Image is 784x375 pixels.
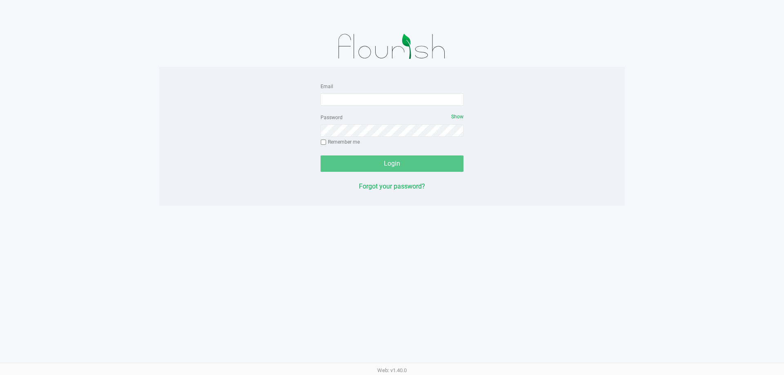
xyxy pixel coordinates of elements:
label: Remember me [321,138,360,146]
span: Show [451,114,463,120]
label: Email [321,83,333,90]
input: Remember me [321,140,326,145]
button: Forgot your password? [359,182,425,191]
span: Web: v1.40.0 [377,367,407,373]
label: Password [321,114,343,121]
